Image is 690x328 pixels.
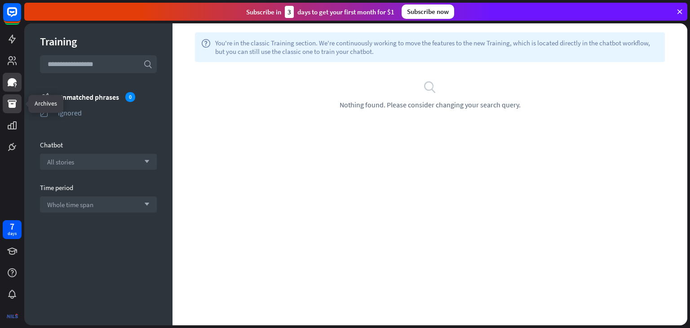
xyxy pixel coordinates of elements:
[7,4,34,31] button: Open LiveChat chat widget
[47,158,74,166] span: All stories
[40,35,157,49] div: Training
[201,39,211,56] i: help
[40,141,157,149] div: Chatbot
[10,222,14,230] div: 7
[140,159,150,164] i: arrow_down
[40,92,49,102] i: unmatched_phrases
[58,108,157,117] div: Ignored
[125,92,135,102] div: 0
[143,60,152,69] i: search
[8,230,17,237] div: days
[40,183,157,192] div: Time period
[285,6,294,18] div: 3
[3,220,22,239] a: 7 days
[58,92,157,102] div: Unmatched phrases
[423,80,437,93] i: search
[47,200,93,209] span: Whole time span
[402,4,454,19] div: Subscribe now
[246,6,394,18] div: Subscribe in days to get your first month for $1
[215,39,659,56] span: You're in the classic Training section. We're continuously working to move the features to the ne...
[340,100,521,109] span: Nothing found. Please consider changing your search query.
[140,202,150,207] i: arrow_down
[40,108,49,117] i: ignored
